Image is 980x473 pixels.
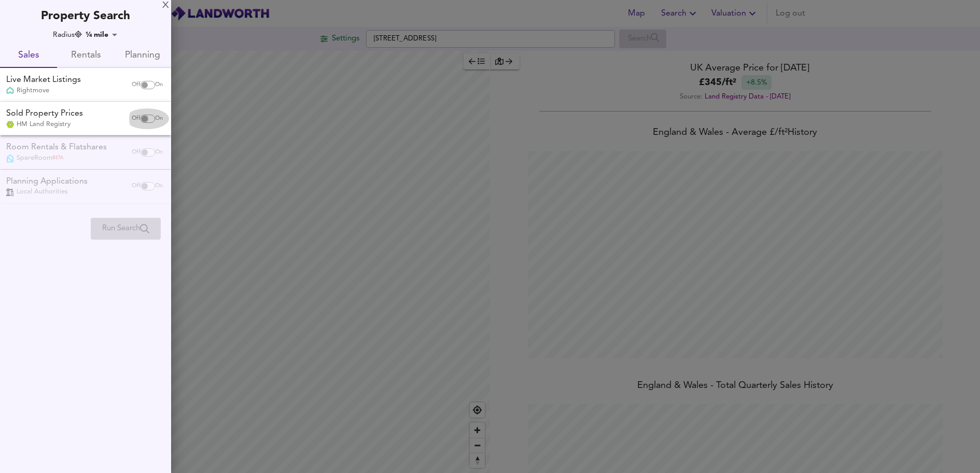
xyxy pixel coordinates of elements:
[155,81,163,89] span: On
[6,87,14,95] img: Rightmove
[6,120,83,129] div: HM Land Registry
[6,48,51,64] span: Sales
[82,30,121,40] div: ¼ mile
[132,81,141,89] span: Off
[6,86,81,95] div: Rightmove
[120,48,165,64] span: Planning
[6,121,14,128] img: Land Registry
[132,115,141,123] span: Off
[53,30,82,40] div: Radius
[162,2,169,9] div: X
[63,48,108,64] span: Rentals
[6,74,81,86] div: Live Market Listings
[6,108,83,120] div: Sold Property Prices
[91,218,161,240] div: Please enable at least one data source to run a search
[155,115,163,123] span: On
